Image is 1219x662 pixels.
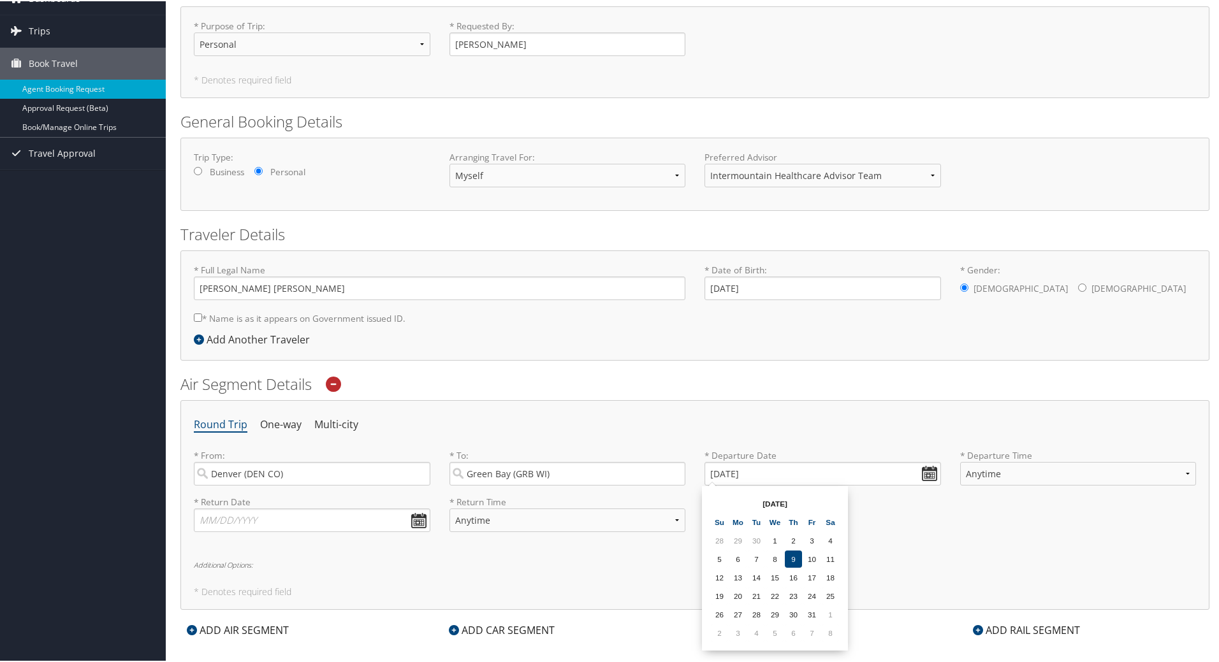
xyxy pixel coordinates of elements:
[260,412,302,435] li: One-way
[729,605,747,622] td: 27
[729,531,747,548] td: 29
[822,586,839,603] td: 25
[449,494,686,507] label: * Return Time
[785,512,802,529] th: Th
[803,568,821,585] td: 17
[822,605,839,622] td: 1
[180,110,1209,131] h2: General Booking Details
[314,412,358,435] li: Multi-city
[704,275,941,299] input: * Date of Birth:
[785,568,802,585] td: 16
[822,531,839,548] td: 4
[785,549,802,566] td: 9
[210,164,244,177] label: Business
[729,549,747,566] td: 6
[29,14,50,46] span: Trips
[194,331,316,346] div: Add Another Traveler
[785,623,802,640] td: 6
[711,605,728,622] td: 26
[194,18,430,65] label: * Purpose of Trip :
[449,150,686,162] label: Arranging Travel For:
[29,47,78,78] span: Book Travel
[194,412,247,435] li: Round Trip
[180,372,1209,394] h2: Air Segment Details
[803,549,821,566] td: 10
[442,621,561,637] div: ADD CAR SEGMENT
[194,263,685,299] label: * Full Legal Name
[180,222,1209,244] h2: Traveler Details
[194,586,1196,595] h5: * Denotes required field
[704,263,941,299] label: * Date of Birth:
[803,586,821,603] td: 24
[194,461,430,484] input: City or Airport Code
[194,494,430,507] label: * Return Date
[729,494,821,511] th: [DATE]
[704,448,941,461] label: * Departure Date
[803,531,821,548] td: 3
[449,31,686,55] input: * Requested By:
[194,150,430,162] label: Trip Type:
[711,568,728,585] td: 12
[449,461,686,484] input: City or Airport Code
[194,275,685,299] input: * Full Legal Name
[803,512,821,529] th: Fr
[766,568,784,585] td: 15
[270,164,305,177] label: Personal
[748,623,765,640] td: 4
[729,512,747,529] th: Mo
[766,605,784,622] td: 29
[766,512,784,529] th: We
[194,305,405,329] label: * Name is as it appears on Government issued ID.
[766,531,784,548] td: 1
[748,586,765,603] td: 21
[194,31,430,55] select: * Purpose of Trip:
[729,568,747,585] td: 13
[711,512,728,529] th: Su
[967,621,1086,637] div: ADD RAIL SEGMENT
[194,448,430,484] label: * From:
[711,531,728,548] td: 28
[766,549,784,566] td: 8
[1078,282,1086,291] input: * Gender:[DEMOGRAPHIC_DATA][DEMOGRAPHIC_DATA]
[711,586,728,603] td: 19
[803,623,821,640] td: 7
[711,549,728,566] td: 5
[974,275,1068,299] label: [DEMOGRAPHIC_DATA]
[449,448,686,484] label: * To:
[180,621,295,637] div: ADD AIR SEGMENT
[785,531,802,548] td: 2
[194,312,202,320] input: * Name is as it appears on Government issued ID.
[822,623,839,640] td: 8
[704,150,941,162] label: Preferred Advisor
[785,586,802,603] td: 23
[748,512,765,529] th: Tu
[766,586,784,603] td: 22
[960,448,1197,494] label: * Departure Time
[748,531,765,548] td: 30
[748,568,765,585] td: 14
[29,136,96,168] span: Travel Approval
[704,461,941,484] input: MM/DD/YYYY
[194,75,1196,83] h5: * Denotes required field
[960,263,1197,301] label: * Gender:
[766,623,784,640] td: 5
[194,560,1196,567] h6: Additional Options:
[785,605,802,622] td: 30
[803,605,821,622] td: 31
[822,512,839,529] th: Sa
[729,623,747,640] td: 3
[748,549,765,566] td: 7
[194,507,430,531] input: MM/DD/YYYY
[729,586,747,603] td: 20
[748,605,765,622] td: 28
[822,549,839,566] td: 11
[960,282,968,291] input: * Gender:[DEMOGRAPHIC_DATA][DEMOGRAPHIC_DATA]
[1091,275,1186,299] label: [DEMOGRAPHIC_DATA]
[449,18,686,55] label: * Requested By :
[960,461,1197,484] select: * Departure Time
[822,568,839,585] td: 18
[711,623,728,640] td: 2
